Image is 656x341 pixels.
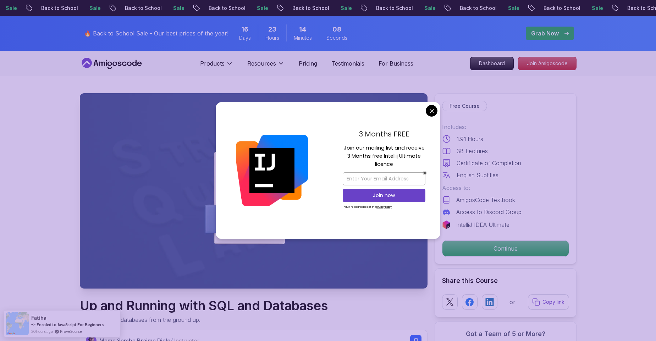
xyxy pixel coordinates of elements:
[241,24,248,34] span: 16 Days
[299,59,317,68] a: Pricing
[457,171,498,179] p: English Subtitles
[84,29,228,38] p: 🔥 Back to School Sale - Our best prices of the year!
[265,34,279,41] span: Hours
[417,5,439,12] p: Sale
[249,5,272,12] p: Sale
[333,5,355,12] p: Sale
[326,34,347,41] span: Seconds
[268,24,276,34] span: 23 Hours
[294,34,312,41] span: Minutes
[31,315,46,321] span: Fatiha
[6,312,29,335] img: provesource social proof notification image
[584,5,607,12] p: Sale
[117,5,165,12] p: Back to School
[165,5,188,12] p: Sale
[247,59,276,68] p: Resources
[37,322,104,327] a: Enroled to JavaScript For Beginners
[442,184,569,192] p: Access to:
[456,208,522,216] p: Access to Discord Group
[470,57,514,70] a: Dashboard
[368,5,417,12] p: Back to School
[331,59,364,68] a: Testimonials
[457,159,521,167] p: Certificate of Completion
[457,135,483,143] p: 1.91 Hours
[80,315,328,324] p: Learn SQL and databases from the ground up.
[528,294,569,310] button: Copy link
[456,220,509,229] p: IntelliJ IDEA Ultimate
[442,123,569,131] p: Includes:
[457,147,488,155] p: 38 Lectures
[442,329,569,339] h3: Got a Team of 5 or More?
[450,102,480,110] p: Free Course
[239,34,251,41] span: Days
[200,59,233,73] button: Products
[201,5,249,12] p: Back to School
[470,57,513,70] p: Dashboard
[332,24,341,34] span: 8 Seconds
[531,29,559,38] p: Grab Now
[60,328,82,334] a: ProveSource
[379,59,413,68] a: For Business
[452,5,500,12] p: Back to School
[536,5,584,12] p: Back to School
[442,241,569,256] p: Continue
[31,322,36,327] span: ->
[442,240,569,257] button: Continue
[200,59,225,68] p: Products
[247,59,285,73] button: Resources
[33,5,82,12] p: Back to School
[442,220,451,229] img: jetbrains logo
[80,298,328,313] h1: Up and Running with SQL and Databases
[500,5,523,12] p: Sale
[542,298,564,306] p: Copy link
[299,24,306,34] span: 14 Minutes
[80,93,428,289] img: up-and-running-with-sql_thumbnail
[285,5,333,12] p: Back to School
[442,276,569,286] h2: Share this Course
[82,5,104,12] p: Sale
[509,298,516,306] p: or
[31,328,53,334] span: 20 hours ago
[456,196,515,204] p: AmigosCode Textbook
[518,57,577,70] a: Join Amigoscode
